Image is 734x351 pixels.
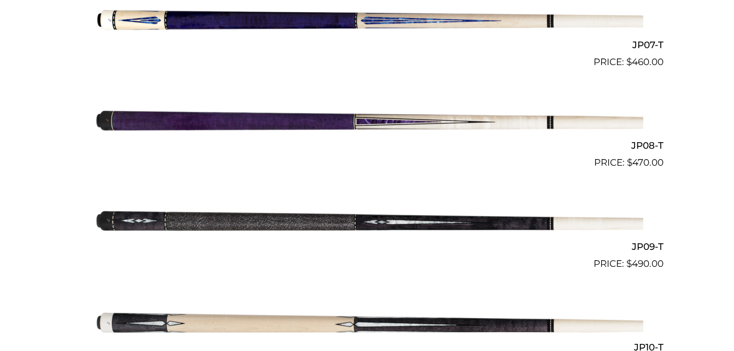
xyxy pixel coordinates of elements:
[626,258,632,269] span: $
[71,74,663,170] a: JP08-T $470.00
[71,236,663,256] h2: JP09-T
[627,157,632,168] span: $
[626,258,663,269] bdi: 490.00
[626,56,632,67] span: $
[626,56,663,67] bdi: 460.00
[627,157,663,168] bdi: 470.00
[91,74,643,166] img: JP08-T
[71,174,663,271] a: JP09-T $490.00
[91,174,643,266] img: JP09-T
[71,136,663,156] h2: JP08-T
[71,35,663,55] h2: JP07-T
